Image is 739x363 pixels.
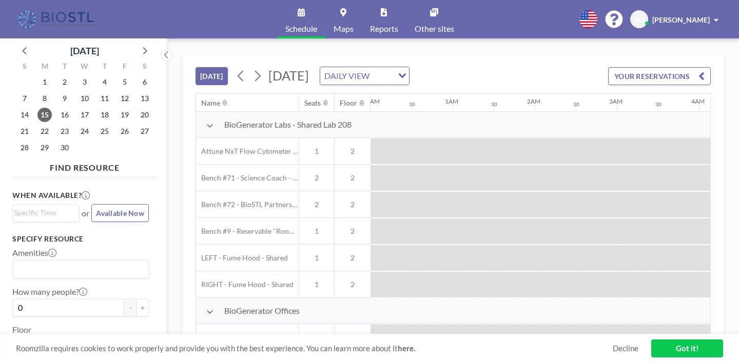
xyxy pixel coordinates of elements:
[691,97,705,105] div: 4AM
[57,140,72,155] span: Tuesday, September 30, 2025
[138,91,152,106] span: Saturday, September 13, 2025
[304,98,321,108] div: Seats
[370,25,398,33] span: Reports
[98,108,112,122] span: Thursday, September 18, 2025
[118,124,132,138] span: Friday, September 26, 2025
[299,253,334,263] span: 1
[224,119,352,130] span: BioGenerator Labs - Shared Lab 208
[70,44,99,58] div: [DATE]
[299,333,334,342] span: 1
[12,287,87,297] label: How many people?
[196,147,299,156] span: Attune NxT Flow Cytometer - Bench #25
[340,98,357,108] div: Floor
[14,207,73,218] input: Search for option
[77,124,92,138] span: Wednesday, September 24, 2025
[98,124,112,138] span: Thursday, September 25, 2025
[17,91,32,106] span: Sunday, September 7, 2025
[299,147,334,156] span: 1
[285,25,317,33] span: Schedule
[398,344,415,353] a: here.
[57,75,72,89] span: Tuesday, September 2, 2025
[299,227,334,236] span: 1
[57,124,72,138] span: Tuesday, September 23, 2025
[652,15,710,24] span: [PERSON_NAME]
[35,60,55,74] div: M
[12,248,56,258] label: Amenities
[196,253,288,263] span: LEFT - Fume Hood - Shared
[409,101,415,108] div: 30
[12,325,31,335] label: Floor
[17,108,32,122] span: Sunday, September 14, 2025
[613,344,638,353] a: Decline
[334,25,354,33] span: Maps
[12,158,157,173] h4: FIND RESOURCE
[57,91,72,106] span: Tuesday, September 9, 2025
[118,75,132,89] span: Friday, September 5, 2025
[335,173,371,183] span: 2
[299,280,334,289] span: 1
[634,15,645,24] span: AH
[335,333,371,342] span: 3
[201,98,220,108] div: Name
[94,60,114,74] div: T
[96,209,144,217] span: Available Now
[55,60,75,74] div: T
[17,124,32,138] span: Sunday, September 21, 2025
[608,67,711,85] button: YOUR RESERVATIONS
[37,75,52,89] span: Monday, September 1, 2025
[13,260,148,278] div: Search for option
[118,108,132,122] span: Friday, September 19, 2025
[98,91,112,106] span: Thursday, September 11, 2025
[196,200,299,209] span: Bench #72 - BioSTL Partnerships & Apprenticeships Bench
[491,101,497,108] div: 30
[17,140,32,155] span: Sunday, September 28, 2025
[114,60,134,74] div: F
[196,280,294,289] span: RIGHT - Fume Hood - Shared
[655,101,662,108] div: 30
[57,108,72,122] span: Tuesday, September 16, 2025
[573,101,579,108] div: 30
[196,67,228,85] button: [DATE]
[118,91,132,106] span: Friday, September 12, 2025
[15,60,35,74] div: S
[75,60,95,74] div: W
[268,68,309,83] span: [DATE]
[415,25,454,33] span: Other sites
[37,140,52,155] span: Monday, September 29, 2025
[224,306,300,316] span: BioGenerator Offices
[335,147,371,156] span: 2
[14,263,143,276] input: Search for option
[134,60,154,74] div: S
[37,91,52,106] span: Monday, September 8, 2025
[82,208,89,218] span: or
[16,9,98,30] img: organization-logo
[77,108,92,122] span: Wednesday, September 17, 2025
[138,124,152,138] span: Saturday, September 27, 2025
[12,234,149,244] h3: Specify resource
[609,97,623,105] div: 3AM
[335,227,371,236] span: 2
[138,108,152,122] span: Saturday, September 20, 2025
[196,333,264,342] span: Personal Room 334
[335,280,371,289] span: 2
[320,67,409,85] div: Search for option
[91,204,149,222] button: Available Now
[13,205,79,220] div: Search for option
[651,339,723,357] a: Got it!
[322,69,372,83] span: DAILY VIEW
[137,299,149,316] button: +
[77,91,92,106] span: Wednesday, September 10, 2025
[299,173,334,183] span: 2
[335,200,371,209] span: 2
[363,97,380,105] div: 12AM
[124,299,137,316] button: -
[196,227,299,236] span: Bench #9 - Reservable "RoomZilla" Bench
[37,124,52,138] span: Monday, September 22, 2025
[16,344,613,353] span: Roomzilla requires cookies to work properly and provide you with the best experience. You can lea...
[335,253,371,263] span: 2
[445,97,458,105] div: 1AM
[77,75,92,89] span: Wednesday, September 3, 2025
[98,75,112,89] span: Thursday, September 4, 2025
[527,97,540,105] div: 2AM
[138,75,152,89] span: Saturday, September 6, 2025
